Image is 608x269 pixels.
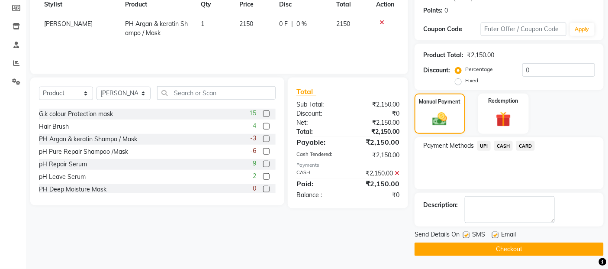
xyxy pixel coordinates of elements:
div: Points: [423,6,443,15]
div: ₹0 [348,191,406,200]
div: Description: [423,201,458,210]
div: Balance : [290,191,348,200]
div: CASH [290,169,348,178]
div: ₹2,150.00 [467,51,494,60]
div: Sub Total: [290,100,348,109]
div: ₹2,150.00 [348,127,406,136]
span: 9 [253,159,256,168]
div: pH Leave Serum [39,172,86,181]
div: Cash Tendered: [290,151,348,160]
span: Total [296,87,316,96]
div: Total: [290,127,348,136]
div: Paid: [290,178,348,189]
div: ₹2,150.00 [348,118,406,127]
div: ₹2,150.00 [348,137,406,147]
div: Coupon Code [423,25,480,34]
span: CASH [494,141,513,151]
span: UPI [477,141,491,151]
div: ₹2,150.00 [348,178,406,189]
label: Manual Payment [419,98,461,106]
div: Product Total: [423,51,463,60]
div: Payable: [290,137,348,147]
label: Percentage [465,65,493,73]
span: -6 [250,146,256,156]
span: PH Argan & keratin Shampo / Mask [125,20,188,37]
img: _gift.svg [491,110,516,129]
span: 15 [249,109,256,118]
input: Enter Offer / Coupon Code [481,23,566,36]
span: | [291,19,293,29]
span: 0 % [296,19,307,29]
div: PH Deep Moisture Mask [39,185,106,194]
div: ₹0 [348,109,406,118]
input: Search or Scan [157,86,276,100]
div: G.k colour Protection mask [39,110,113,119]
button: Checkout [415,243,604,256]
span: 2150 [337,20,351,28]
div: 0 [444,6,448,15]
div: ₹2,150.00 [348,100,406,109]
label: Fixed [465,77,478,84]
div: ₹2,150.00 [348,169,406,178]
img: _cash.svg [428,111,451,128]
div: Payments [296,162,399,169]
span: 2 [253,172,256,181]
span: CARD [516,141,535,151]
span: 0 [253,184,256,193]
div: Net: [290,118,348,127]
label: Redemption [489,97,518,105]
div: Hair Brush [39,122,69,131]
span: Email [501,230,516,241]
span: SMS [472,230,485,241]
span: -3 [250,134,256,143]
span: Send Details On [415,230,460,241]
span: 1 [201,20,204,28]
span: 0 F [279,19,288,29]
span: [PERSON_NAME] [44,20,93,28]
button: Apply [570,23,595,36]
div: Discount: [290,109,348,118]
div: PH Argan & keratin Shampo / Mask [39,135,137,144]
div: pH Repair Serum [39,160,87,169]
div: pH Pure Repair Shampoo /Mask [39,147,128,156]
span: Payment Methods [423,141,474,150]
span: 2150 [240,20,254,28]
span: 4 [253,121,256,130]
div: ₹2,150.00 [348,151,406,160]
div: Discount: [423,66,450,75]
